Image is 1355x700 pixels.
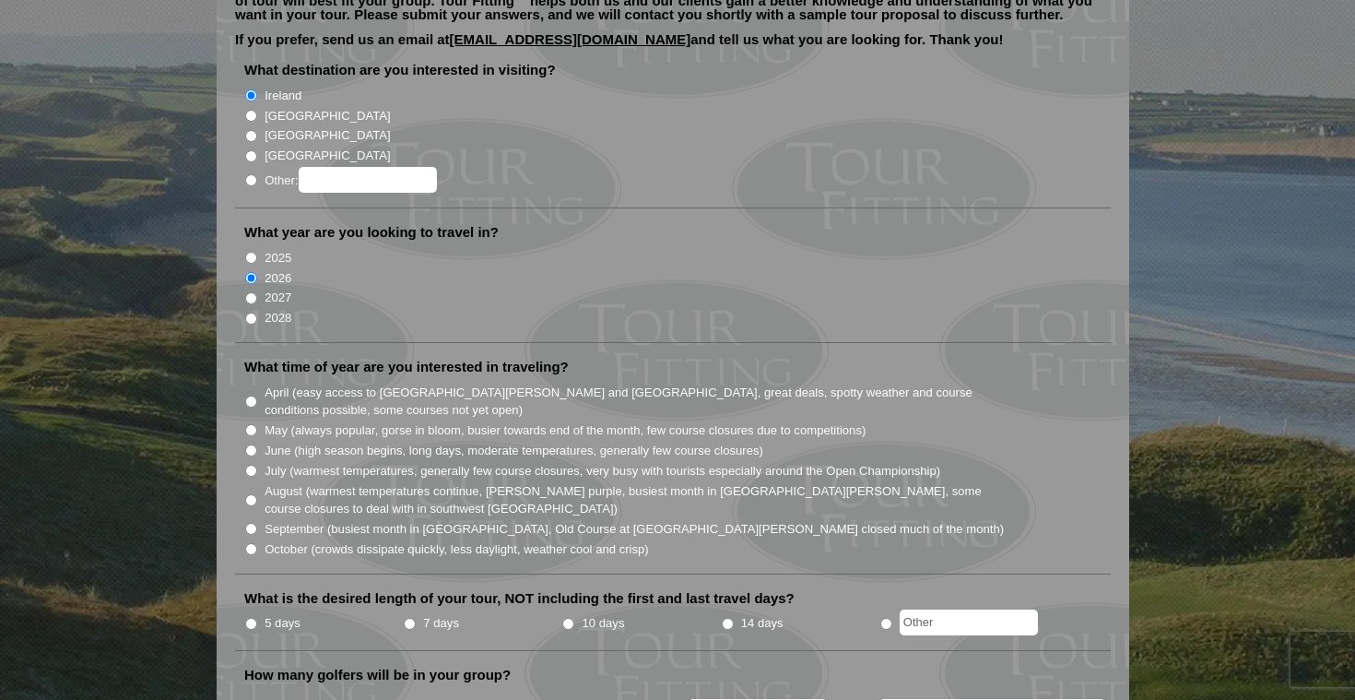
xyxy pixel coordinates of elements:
label: September (busiest month in [GEOGRAPHIC_DATA], Old Course at [GEOGRAPHIC_DATA][PERSON_NAME] close... [265,520,1004,539]
label: 10 days [583,614,625,633]
label: What time of year are you interested in traveling? [244,358,569,376]
input: Other [900,610,1038,635]
label: Other: [265,167,436,193]
label: 5 days [265,614,300,633]
label: 14 days [741,614,784,633]
label: 7 days [423,614,459,633]
label: [GEOGRAPHIC_DATA] [265,126,390,145]
label: What destination are you interested in visiting? [244,61,556,79]
label: [GEOGRAPHIC_DATA] [265,107,390,125]
label: 2028 [265,309,291,327]
label: 2025 [265,249,291,267]
label: 2027 [265,289,291,307]
label: Ireland [265,87,301,105]
a: [EMAIL_ADDRESS][DOMAIN_NAME] [450,31,691,47]
label: [GEOGRAPHIC_DATA] [265,147,390,165]
label: What year are you looking to travel in? [244,223,499,242]
label: June (high season begins, long days, moderate temperatures, generally few course closures) [265,442,763,460]
label: July (warmest temperatures, generally few course closures, very busy with tourists especially aro... [265,462,940,481]
label: What is the desired length of your tour, NOT including the first and last travel days? [244,589,795,608]
label: October (crowds dissipate quickly, less daylight, weather cool and crisp) [265,540,649,559]
label: May (always popular, gorse in bloom, busier towards end of the month, few course closures due to ... [265,421,866,440]
label: April (easy access to [GEOGRAPHIC_DATA][PERSON_NAME] and [GEOGRAPHIC_DATA], great deals, spotty w... [265,384,1006,420]
label: 2026 [265,269,291,288]
p: If you prefer, send us an email at and tell us what you are looking for. Thank you! [235,32,1111,60]
label: How many golfers will be in your group? [244,666,511,684]
input: Other: [299,167,437,193]
label: August (warmest temperatures continue, [PERSON_NAME] purple, busiest month in [GEOGRAPHIC_DATA][P... [265,482,1006,518]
